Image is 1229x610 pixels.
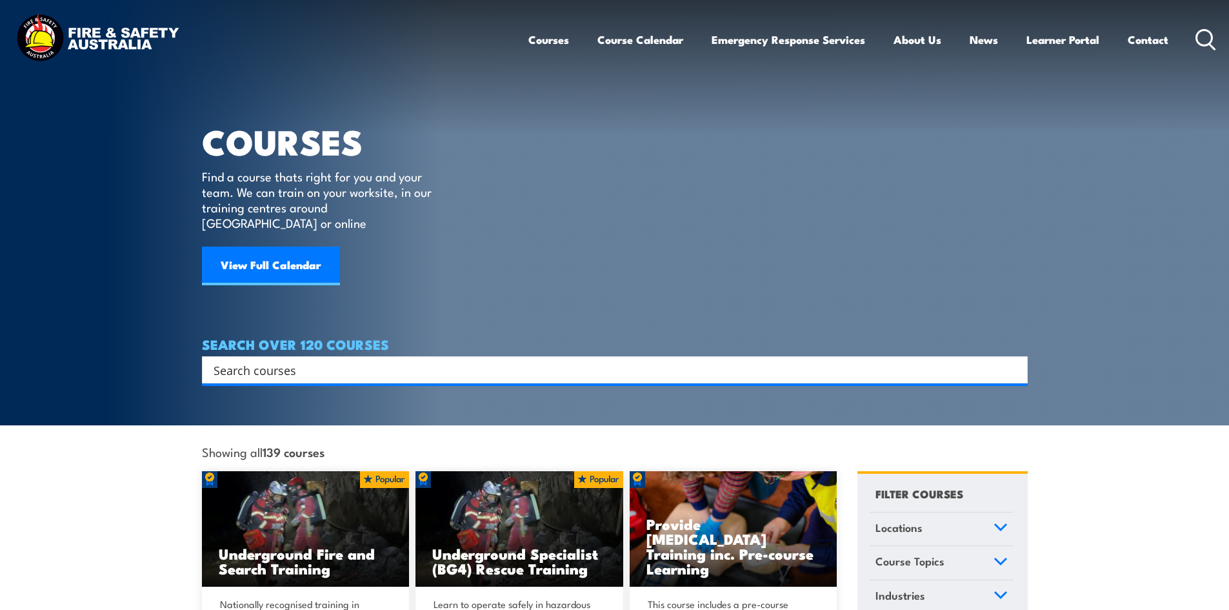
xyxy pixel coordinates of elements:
a: View Full Calendar [202,247,340,285]
h3: Provide [MEDICAL_DATA] Training inc. Pre-course Learning [646,516,821,576]
img: Underground mine rescue [415,471,623,587]
a: Learner Portal [1026,23,1099,57]
span: Locations [875,519,923,536]
a: Provide [MEDICAL_DATA] Training inc. Pre-course Learning [630,471,837,587]
h1: COURSES [202,126,450,156]
img: Low Voltage Rescue and Provide CPR [630,471,837,587]
a: Course Calendar [597,23,683,57]
span: Industries [875,587,925,604]
a: Underground Fire and Search Training [202,471,410,587]
a: Underground Specialist (BG4) Rescue Training [415,471,623,587]
a: News [970,23,998,57]
a: Courses [528,23,569,57]
img: Underground mine rescue [202,471,410,587]
form: Search form [216,361,1002,379]
span: Showing all [202,445,325,458]
p: Find a course thats right for you and your team. We can train on your worksite, in our training c... [202,168,437,230]
h4: SEARCH OVER 120 COURSES [202,337,1028,351]
a: Emergency Response Services [712,23,865,57]
a: About Us [894,23,941,57]
button: Search magnifier button [1005,361,1023,379]
h3: Underground Fire and Search Training [219,546,393,576]
span: Course Topics [875,553,944,570]
h4: FILTER COURSES [875,485,963,502]
h3: Underground Specialist (BG4) Rescue Training [432,546,606,576]
input: Search input [214,360,999,380]
a: Locations [870,513,1014,546]
strong: 139 courses [263,443,325,460]
a: Contact [1128,23,1168,57]
a: Course Topics [870,546,1014,580]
